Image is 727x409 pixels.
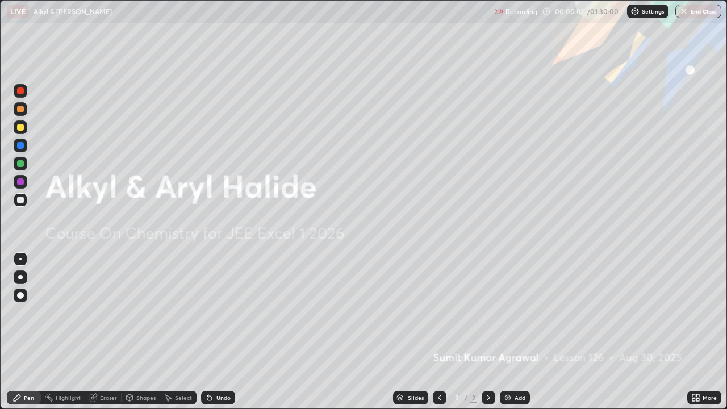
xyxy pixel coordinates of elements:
div: Slides [408,395,424,400]
div: Pen [24,395,34,400]
p: Alkyl & [PERSON_NAME] [34,7,112,16]
img: recording.375f2c34.svg [494,7,503,16]
p: Settings [642,9,664,14]
img: end-class-cross [679,7,688,16]
div: Undo [216,395,231,400]
div: Select [175,395,192,400]
button: End Class [675,5,721,18]
div: Add [515,395,525,400]
div: Shapes [136,395,156,400]
img: add-slide-button [503,393,512,402]
div: More [703,395,717,400]
div: Highlight [56,395,81,400]
div: Eraser [100,395,117,400]
p: Recording [505,7,537,16]
div: / [465,394,468,401]
div: 2 [451,394,462,401]
div: 2 [470,393,477,403]
img: class-settings-icons [630,7,640,16]
p: LIVE [10,7,26,16]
